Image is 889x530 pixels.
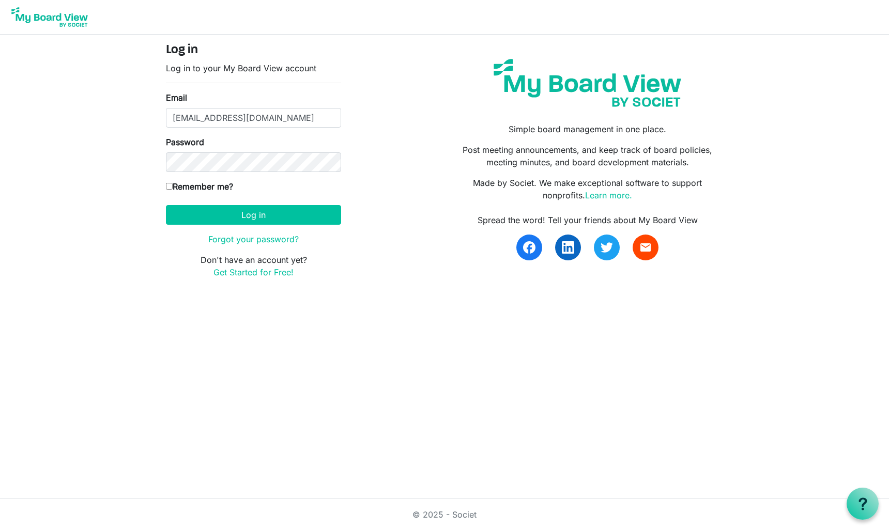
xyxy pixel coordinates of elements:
[452,177,723,201] p: Made by Societ. We make exceptional software to support nonprofits.
[208,234,299,244] a: Forgot your password?
[166,180,233,193] label: Remember me?
[166,183,173,190] input: Remember me?
[601,241,613,254] img: twitter.svg
[486,51,689,115] img: my-board-view-societ.svg
[639,241,652,254] span: email
[452,144,723,168] p: Post meeting announcements, and keep track of board policies, meeting minutes, and board developm...
[166,205,341,225] button: Log in
[166,136,204,148] label: Password
[452,123,723,135] p: Simple board management in one place.
[523,241,535,254] img: facebook.svg
[166,43,341,58] h4: Log in
[166,91,187,104] label: Email
[166,62,341,74] p: Log in to your My Board View account
[166,254,341,278] p: Don't have an account yet?
[452,214,723,226] div: Spread the word! Tell your friends about My Board View
[633,235,658,260] a: email
[213,267,294,277] a: Get Started for Free!
[8,4,91,30] img: My Board View Logo
[562,241,574,254] img: linkedin.svg
[412,509,477,520] a: © 2025 - Societ
[585,190,632,200] a: Learn more.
